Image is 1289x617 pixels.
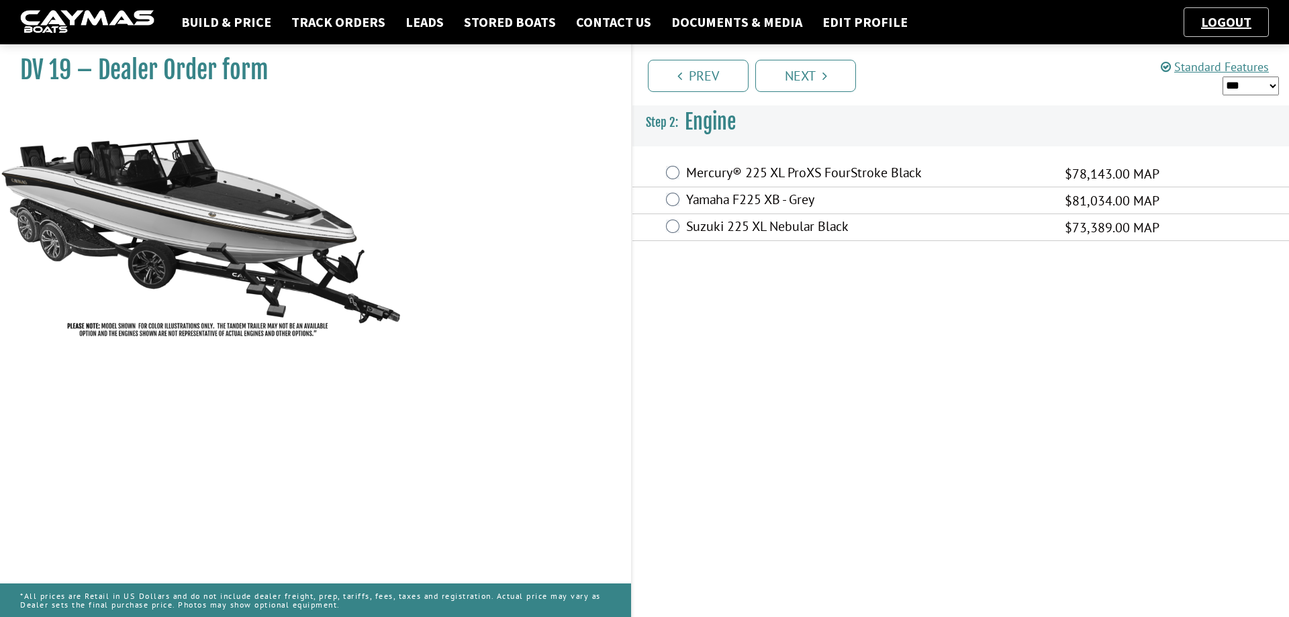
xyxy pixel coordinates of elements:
a: Next [755,60,856,92]
span: $81,034.00 MAP [1065,191,1159,211]
a: Prev [648,60,749,92]
label: Mercury® 225 XL ProXS FourStroke Black [686,164,1048,184]
ul: Pagination [644,58,1289,92]
span: $73,389.00 MAP [1065,218,1159,238]
a: Standard Features [1161,59,1269,75]
a: Documents & Media [665,13,809,31]
a: Stored Boats [457,13,563,31]
h3: Engine [632,97,1289,147]
a: Contact Us [569,13,658,31]
label: Yamaha F225 XB - Grey [686,191,1048,211]
label: Suzuki 225 XL Nebular Black [686,218,1048,238]
a: Track Orders [285,13,392,31]
h1: DV 19 – Dealer Order form [20,55,598,85]
a: Build & Price [175,13,278,31]
a: Edit Profile [816,13,914,31]
a: Logout [1194,13,1258,30]
span: $78,143.00 MAP [1065,164,1159,184]
img: caymas-dealer-connect-2ed40d3bc7270c1d8d7ffb4b79bf05adc795679939227970def78ec6f6c03838.gif [20,10,154,35]
a: Leads [399,13,450,31]
p: *All prices are Retail in US Dollars and do not include dealer freight, prep, tariffs, fees, taxe... [20,585,611,616]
